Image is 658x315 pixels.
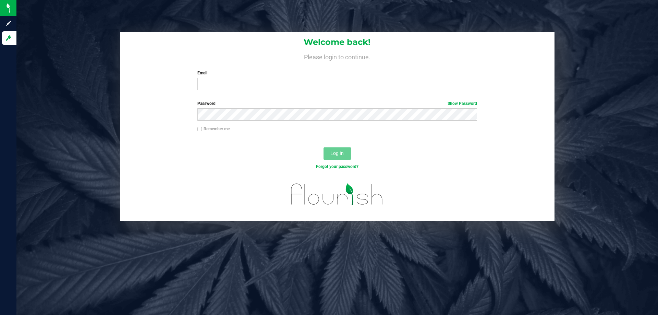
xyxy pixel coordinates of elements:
[330,150,344,156] span: Log In
[120,52,555,60] h4: Please login to continue.
[197,70,477,76] label: Email
[120,38,555,47] h1: Welcome back!
[197,126,230,132] label: Remember me
[448,101,477,106] a: Show Password
[316,164,358,169] a: Forgot your password?
[197,127,202,132] input: Remember me
[197,101,216,106] span: Password
[324,147,351,160] button: Log In
[5,35,12,41] inline-svg: Log in
[5,20,12,27] inline-svg: Sign up
[283,177,391,212] img: flourish_logo.svg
